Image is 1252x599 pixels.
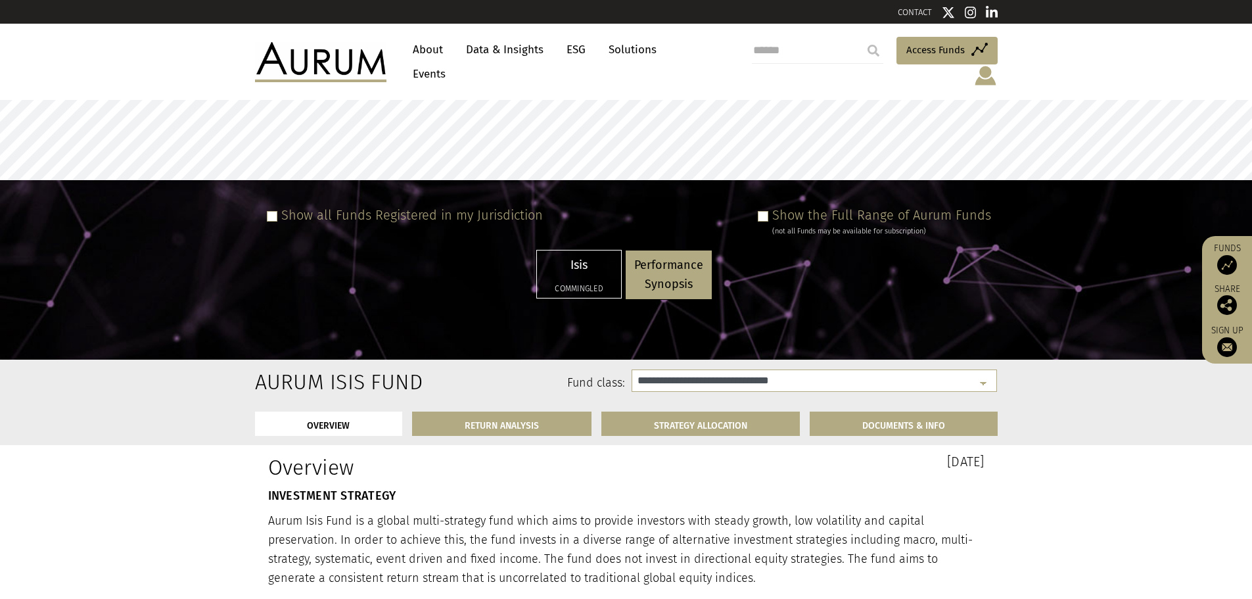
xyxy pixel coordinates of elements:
[906,42,965,58] span: Access Funds
[860,37,887,64] input: Submit
[412,412,591,436] a: RETURN ANALYSIS
[772,226,991,237] div: (not all Funds may be available for subscription)
[772,207,991,223] label: Show the Full Range of Aurum Funds
[406,62,446,86] a: Events
[1209,285,1245,315] div: Share
[965,6,977,19] img: Instagram icon
[382,375,626,392] label: Fund class:
[268,512,985,587] p: Aurum Isis Fund is a global multi-strategy fund which aims to provide investors with steady growt...
[898,7,932,17] a: CONTACT
[896,37,998,64] a: Access Funds
[636,455,985,468] h3: [DATE]
[560,37,592,62] a: ESG
[255,370,362,395] h2: Aurum Isis Fund
[1209,325,1245,357] a: Sign up
[973,64,998,87] img: account-icon.svg
[601,412,800,436] a: STRATEGY ALLOCATION
[1217,255,1237,275] img: Access Funds
[1217,295,1237,315] img: Share this post
[268,489,396,503] strong: INVESTMENT STRATEGY
[459,37,550,62] a: Data & Insights
[268,455,616,480] h1: Overview
[406,37,450,62] a: About
[545,256,613,275] p: Isis
[1217,337,1237,357] img: Sign up to our newsletter
[986,6,998,19] img: Linkedin icon
[942,6,955,19] img: Twitter icon
[634,256,703,294] p: Performance Synopsis
[810,412,998,436] a: DOCUMENTS & INFO
[255,42,386,82] img: Aurum
[545,285,613,293] h5: Commingled
[602,37,663,62] a: Solutions
[1209,243,1245,275] a: Funds
[281,207,543,223] label: Show all Funds Registered in my Jurisdiction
